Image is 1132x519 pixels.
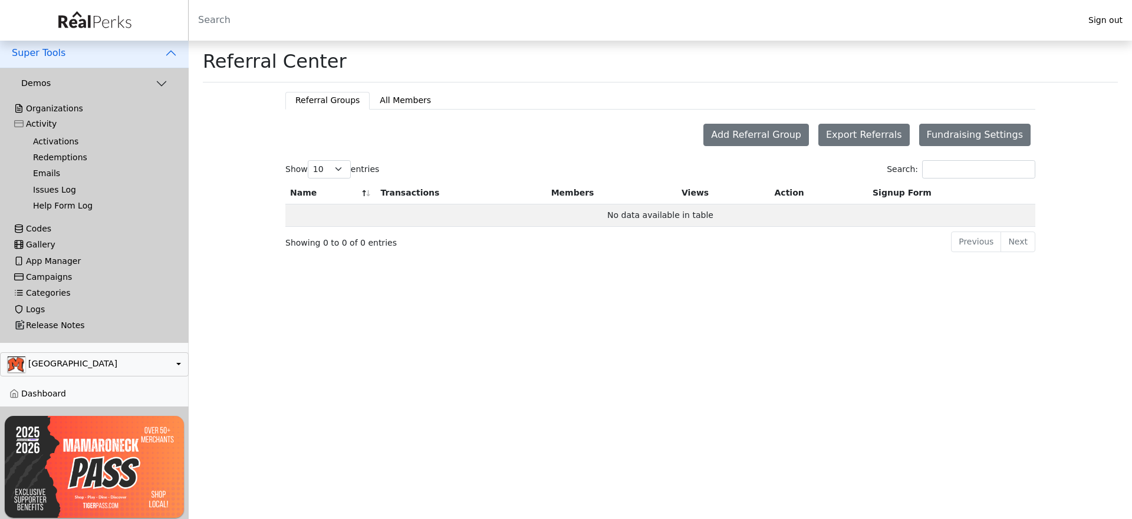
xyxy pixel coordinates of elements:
[24,182,175,198] a: Issues Log
[24,166,175,181] a: Emails
[887,160,1035,178] label: Search:
[24,198,175,214] a: Help Form Log
[189,6,1079,34] input: Search
[703,124,809,146] button: Add Referral Group
[308,160,351,178] select: Showentries
[5,269,184,285] a: Campaigns
[8,356,25,372] img: 0SBPtshqTvrgEtdEgrWk70gKnUHZpYRm94MZ5hDb.png
[52,7,137,34] img: real_perks_logo-01.svg
[5,318,184,333] a: Release Notes
[5,101,184,117] a: Organizations
[285,92,370,109] button: Referral Groups
[370,92,441,109] button: All Members
[919,124,1031,146] button: Fundraising Settings
[770,182,868,204] th: Action
[547,182,677,204] th: Members
[868,182,1035,204] th: Signup Form
[24,150,175,166] a: Redemptions
[818,124,910,146] button: Export Referrals
[5,285,184,301] a: Categories
[285,160,379,178] label: Show entries
[285,204,1035,227] td: No data available in table
[5,221,184,237] a: Codes
[203,50,347,72] h1: Referral Center
[285,230,590,250] div: Showing 0 to 0 of 0 entries
[285,182,376,204] th: Name
[24,134,175,150] a: Activations
[5,416,184,517] img: UvwXJMpi3zTF1NL6z0MrguGCGojMqrs78ysOqfof.png
[5,237,184,253] a: Gallery
[14,119,175,129] div: Activity
[677,182,770,204] th: Views
[376,182,547,204] th: Transactions
[922,160,1035,178] input: Search:
[5,301,184,317] a: Logs
[1079,12,1132,28] a: Sign out
[5,253,184,269] a: App Manager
